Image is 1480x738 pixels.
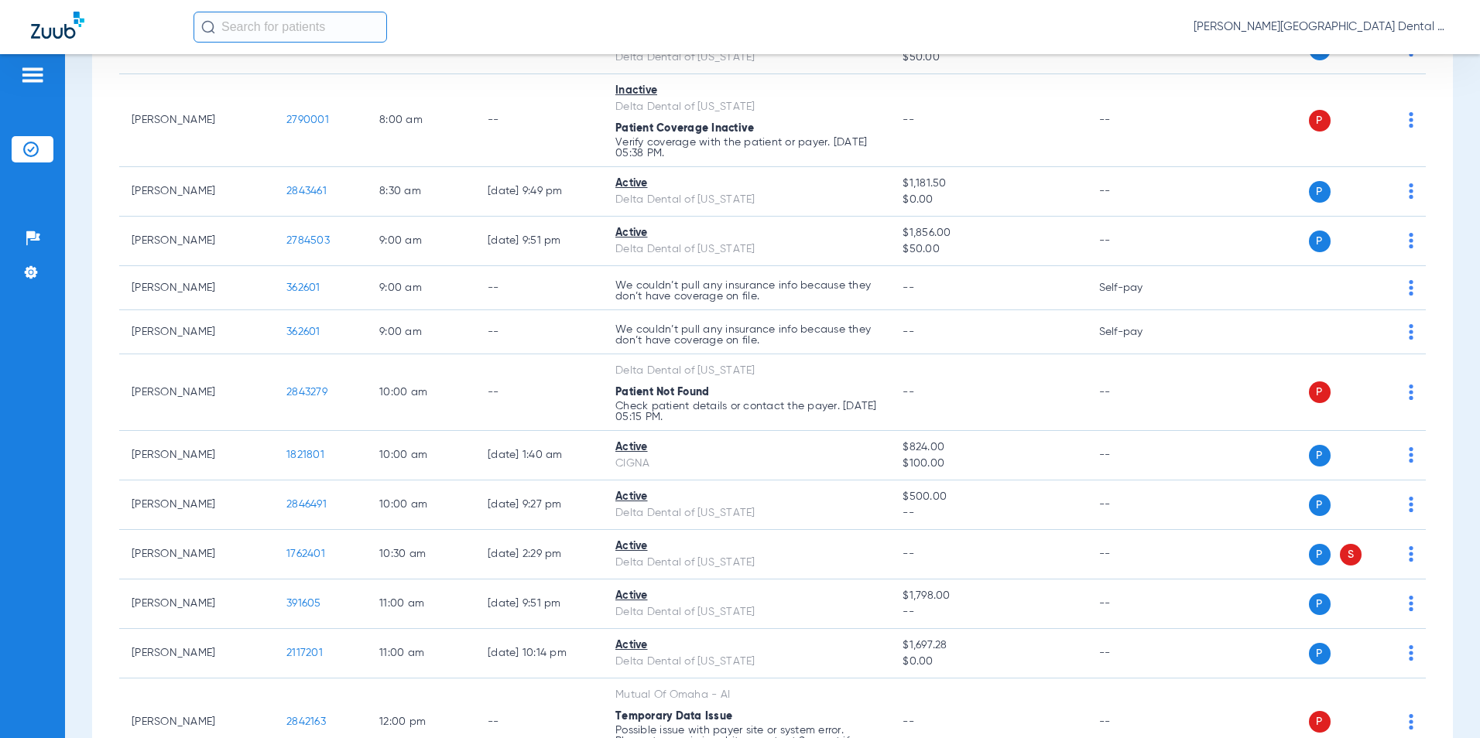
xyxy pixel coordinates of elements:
span: P [1309,231,1331,252]
img: group-dot-blue.svg [1409,497,1413,512]
td: [PERSON_NAME] [119,167,274,217]
div: Delta Dental of [US_STATE] [615,363,878,379]
span: P [1309,181,1331,203]
td: [DATE] 9:51 PM [475,579,603,629]
td: [PERSON_NAME] [119,74,274,167]
td: Self-pay [1087,310,1191,354]
span: $500.00 [903,489,1074,505]
span: [PERSON_NAME][GEOGRAPHIC_DATA] Dental - [PERSON_NAME][GEOGRAPHIC_DATA] Dental [1194,19,1449,35]
td: Self-pay [1087,266,1191,310]
p: Verify coverage with the patient or payer. [DATE] 05:38 PM. [615,137,878,159]
span: 391605 [286,598,321,609]
img: group-dot-blue.svg [1409,324,1413,340]
img: group-dot-blue.svg [1409,183,1413,199]
span: $1,798.00 [903,588,1074,604]
td: -- [475,354,603,431]
td: 11:00 AM [367,579,475,629]
td: 8:00 AM [367,74,475,167]
span: $50.00 [903,241,1074,258]
td: 10:00 AM [367,480,475,530]
span: $0.00 [903,654,1074,670]
div: Delta Dental of [US_STATE] [615,654,878,670]
span: P [1309,110,1331,132]
td: [DATE] 9:51 PM [475,217,603,266]
div: Active [615,439,878,456]
span: -- [903,387,914,398]
span: $1,697.28 [903,637,1074,654]
td: [DATE] 1:40 AM [475,431,603,480]
td: -- [1087,431,1191,480]
td: [PERSON_NAME] [119,310,274,354]
span: P [1309,711,1331,733]
td: 9:00 AM [367,310,475,354]
div: Mutual Of Omaha - AI [615,687,878,703]
span: -- [903,282,914,293]
td: 9:00 AM [367,217,475,266]
div: Active [615,588,878,604]
p: Check patient details or contact the payer. [DATE] 05:15 PM. [615,401,878,422]
span: P [1309,643,1331,665]
div: Active [615,489,878,505]
span: -- [903,505,1074,521]
img: hamburger-icon [20,66,45,84]
td: [DATE] 9:49 PM [475,167,603,217]
div: Active [615,538,878,555]
div: Active [615,176,878,192]
span: $1,856.00 [903,225,1074,241]
td: -- [1087,530,1191,579]
span: -- [903,326,914,337]
input: Search for patients [194,12,387,43]
span: P [1309,494,1331,516]
td: [PERSON_NAME] [119,530,274,579]
img: group-dot-blue.svg [1409,596,1413,611]
span: $1,181.50 [903,176,1074,192]
span: -- [903,716,914,727]
td: [DATE] 2:29 PM [475,530,603,579]
td: -- [475,74,603,167]
td: -- [1087,629,1191,678]
span: P [1309,445,1331,466]
td: [PERSON_NAME] [119,431,274,480]
span: 2843279 [286,387,327,398]
td: [PERSON_NAME] [119,480,274,530]
span: P [1309,593,1331,615]
span: 2784503 [286,235,330,246]
td: 10:30 AM [367,530,475,579]
iframe: Chat Widget [1403,664,1480,738]
div: Delta Dental of [US_STATE] [615,99,878,115]
td: -- [1087,354,1191,431]
td: -- [1087,480,1191,530]
div: Inactive [615,83,878,99]
td: 10:00 AM [367,354,475,431]
img: Search Icon [201,20,215,34]
td: 8:30 AM [367,167,475,217]
p: We couldn’t pull any insurance info because they don’t have coverage on file. [615,324,878,346]
div: Active [615,225,878,241]
span: S [1340,544,1362,565]
span: -- [903,114,914,125]
span: $0.00 [903,192,1074,208]
div: Active [615,637,878,654]
span: 362601 [286,282,320,293]
td: -- [1087,579,1191,629]
span: 362601 [286,326,320,337]
td: 10:00 AM [367,431,475,480]
span: Patient Coverage Inactive [615,123,754,134]
span: P [1309,381,1331,403]
img: group-dot-blue.svg [1409,546,1413,562]
img: Zuub Logo [31,12,84,39]
span: 2843461 [286,186,327,196]
div: Delta Dental of [US_STATE] [615,505,878,521]
span: Temporary Data Issue [615,711,732,722]
span: 1762401 [286,548,325,559]
div: Delta Dental of [US_STATE] [615,241,878,258]
div: Delta Dental of [US_STATE] [615,192,878,208]
img: group-dot-blue.svg [1409,280,1413,296]
span: -- [903,548,914,559]
span: 2846491 [286,499,327,510]
span: Patient Not Found [615,387,709,398]
td: [PERSON_NAME] [119,579,274,629]
span: 2117201 [286,647,323,658]
td: 9:00 AM [367,266,475,310]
